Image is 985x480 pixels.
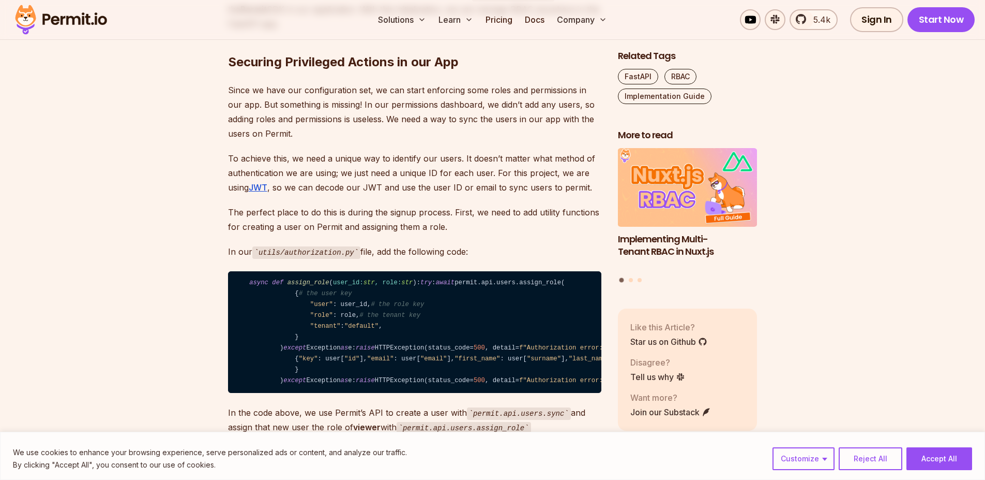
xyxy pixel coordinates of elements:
li: 1 of 3 [618,148,757,271]
span: str [363,279,375,286]
span: "id" [344,355,359,362]
span: "email" [367,355,393,362]
p: To achieve this, we need a unique way to identify our users. It doesn’t matter what method of aut... [228,151,601,195]
p: Want more? [630,391,711,403]
span: # the user key [299,290,352,297]
span: f"Authorization error: " [519,344,637,352]
div: Posts [618,148,757,284]
p: In our file, add the following code: [228,244,601,259]
a: Join our Substack [630,405,711,418]
span: "email" [420,355,447,362]
p: In the code above, we use Permit’s API to create a user with and assign that new user the role of... [228,405,601,435]
h2: Securing Privileged Actions in our App [228,12,601,70]
span: "key" [299,355,318,362]
a: Sign In [850,7,903,32]
span: "first_name" [454,355,500,362]
span: 500 [474,377,485,384]
span: 5.4k [807,13,830,26]
button: Learn [434,9,477,30]
span: "tenant" [310,323,341,330]
span: def [272,279,283,286]
a: FastAPI [618,69,658,84]
code: ( ): : permit.api.users.assign_role( { : user_id, : role, : , } ) Exception e: HTTPException(stat... [228,271,601,393]
span: 500 [474,344,485,352]
button: Solutions [374,9,430,30]
a: Start Now [907,7,975,32]
span: "surname" [527,355,561,362]
span: "last_name" [569,355,611,362]
a: Docs [521,9,549,30]
p: Since we have our configuration set, we can start enforcing some roles and permissions in our app... [228,83,601,141]
button: Customize [772,447,835,470]
a: RBAC [664,69,696,84]
p: Disagree? [630,356,685,368]
span: "role" [310,312,333,319]
span: "user" [310,301,333,308]
span: as [341,377,348,384]
button: Go to slide 2 [629,278,633,282]
span: user_id: , role: [333,279,413,286]
a: 5.4k [790,9,838,30]
img: Implementing Multi-Tenant RBAC in Nuxt.js [618,148,757,227]
button: Go to slide 3 [638,278,642,282]
strong: viewer [353,422,381,432]
a: Star us on Github [630,335,707,347]
h2: Related Tags [618,50,757,63]
span: except [283,344,306,352]
span: f"Authorization error: " [519,377,637,384]
span: assign_role [287,279,329,286]
code: permit.api.users.sync [467,408,571,420]
p: By clicking "Accept All", you consent to our use of cookies. [13,459,407,471]
p: Like this Article? [630,321,707,333]
img: Permit logo [10,2,112,37]
p: We use cookies to enhance your browsing experience, serve personalized ads or content, and analyz... [13,446,407,459]
span: async [249,279,268,286]
span: try [420,279,432,286]
button: Company [553,9,611,30]
a: Tell us why [630,370,685,383]
span: as [341,344,348,352]
span: except [283,377,306,384]
button: Reject All [839,447,902,470]
span: raise [356,344,375,352]
a: Implementation Guide [618,89,711,104]
span: raise [356,377,375,384]
h2: More to read [618,129,757,142]
p: The perfect place to do this is during the signup process. First, we need to add utility function... [228,205,601,234]
button: Accept All [906,447,972,470]
span: "default" [344,323,378,330]
span: # the tenant key [359,312,420,319]
h3: Implementing Multi-Tenant RBAC in Nuxt.js [618,232,757,258]
a: Pricing [481,9,517,30]
span: str [401,279,413,286]
button: Go to slide 1 [619,278,624,282]
a: JWT [249,182,267,193]
a: Implementing Multi-Tenant RBAC in Nuxt.jsImplementing Multi-Tenant RBAC in Nuxt.js [618,148,757,271]
code: permit.api.users.assign_role [397,422,531,434]
span: # the role key [371,301,424,308]
code: utils/authorization.py [252,246,361,259]
span: await [435,279,454,286]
